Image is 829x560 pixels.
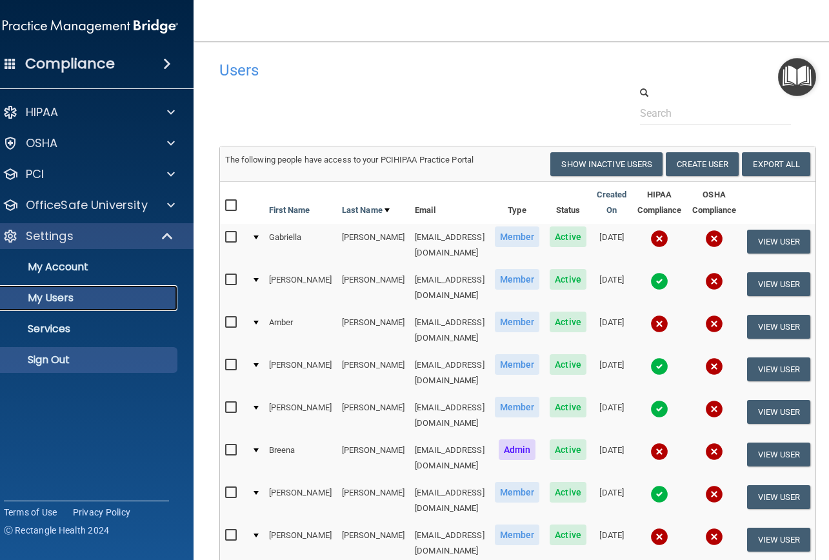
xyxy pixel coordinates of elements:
input: Search [640,101,792,125]
a: Privacy Policy [73,506,131,519]
button: View User [747,528,811,552]
th: Type [490,182,545,224]
button: View User [747,315,811,339]
a: OSHA [3,135,175,151]
p: OfficeSafe University [26,197,148,213]
a: Settings [3,228,174,244]
td: [PERSON_NAME] [264,479,337,522]
img: cross.ca9f0e7f.svg [705,230,723,248]
td: [DATE] [592,352,632,394]
p: PCI [26,166,44,182]
td: [PERSON_NAME] [264,352,337,394]
span: Member [495,397,540,417]
span: Member [495,269,540,290]
td: [PERSON_NAME] [337,266,410,309]
img: cross.ca9f0e7f.svg [705,357,723,375]
td: Breena [264,437,337,479]
span: Active [550,525,586,545]
button: Create User [666,152,739,176]
img: cross.ca9f0e7f.svg [650,315,668,333]
a: Last Name [342,203,390,218]
td: [DATE] [592,479,632,522]
td: [PERSON_NAME] [264,394,337,437]
h4: Users [219,62,560,79]
td: [EMAIL_ADDRESS][DOMAIN_NAME] [410,352,490,394]
td: [DATE] [592,394,632,437]
p: OSHA [26,135,58,151]
img: cross.ca9f0e7f.svg [705,315,723,333]
span: Member [495,525,540,545]
td: [EMAIL_ADDRESS][DOMAIN_NAME] [410,479,490,522]
td: [DATE] [592,309,632,352]
td: [PERSON_NAME] [337,224,410,266]
img: cross.ca9f0e7f.svg [705,485,723,503]
img: cross.ca9f0e7f.svg [705,443,723,461]
img: tick.e7d51cea.svg [650,357,668,375]
td: [DATE] [592,266,632,309]
h4: Compliance [25,55,115,73]
a: Terms of Use [4,506,57,519]
img: cross.ca9f0e7f.svg [650,230,668,248]
span: Active [550,482,586,503]
span: Active [550,269,586,290]
td: Amber [264,309,337,352]
th: OSHA Compliance [687,182,742,224]
p: HIPAA [26,105,59,120]
td: [EMAIL_ADDRESS][DOMAIN_NAME] [410,266,490,309]
p: Settings [26,228,74,244]
img: cross.ca9f0e7f.svg [650,443,668,461]
td: [DATE] [592,437,632,479]
a: PCI [3,166,175,182]
button: View User [747,400,811,424]
th: HIPAA Compliance [632,182,687,224]
th: Email [410,182,490,224]
img: tick.e7d51cea.svg [650,272,668,290]
span: Active [550,354,586,375]
span: Active [550,439,586,460]
span: Member [495,312,540,332]
span: Member [495,482,540,503]
img: cross.ca9f0e7f.svg [705,272,723,290]
button: View User [747,443,811,466]
button: View User [747,357,811,381]
button: Show Inactive Users [550,152,663,176]
span: Ⓒ Rectangle Health 2024 [4,524,110,537]
td: [EMAIL_ADDRESS][DOMAIN_NAME] [410,394,490,437]
td: [EMAIL_ADDRESS][DOMAIN_NAME] [410,437,490,479]
button: View User [747,230,811,254]
a: Export All [742,152,810,176]
a: HIPAA [3,105,175,120]
img: tick.e7d51cea.svg [650,485,668,503]
img: tick.e7d51cea.svg [650,400,668,418]
a: OfficeSafe University [3,197,175,213]
td: [PERSON_NAME] [337,309,410,352]
img: cross.ca9f0e7f.svg [705,400,723,418]
td: Gabriella [264,224,337,266]
td: [DATE] [592,224,632,266]
img: cross.ca9f0e7f.svg [650,528,668,546]
span: Active [550,226,586,247]
button: Open Resource Center [778,58,816,96]
span: Member [495,354,540,375]
td: [PERSON_NAME] [337,479,410,522]
td: [EMAIL_ADDRESS][DOMAIN_NAME] [410,224,490,266]
img: cross.ca9f0e7f.svg [705,528,723,546]
span: The following people have access to your PCIHIPAA Practice Portal [225,155,474,165]
span: Admin [499,439,536,460]
a: First Name [269,203,310,218]
span: Active [550,397,586,417]
td: [PERSON_NAME] [337,437,410,479]
span: Member [495,226,540,247]
td: [PERSON_NAME] [337,352,410,394]
td: [PERSON_NAME] [264,266,337,309]
a: Created On [597,187,627,218]
th: Status [544,182,592,224]
button: View User [747,272,811,296]
td: [EMAIL_ADDRESS][DOMAIN_NAME] [410,309,490,352]
td: [PERSON_NAME] [337,394,410,437]
button: View User [747,485,811,509]
span: Active [550,312,586,332]
img: PMB logo [3,14,178,39]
